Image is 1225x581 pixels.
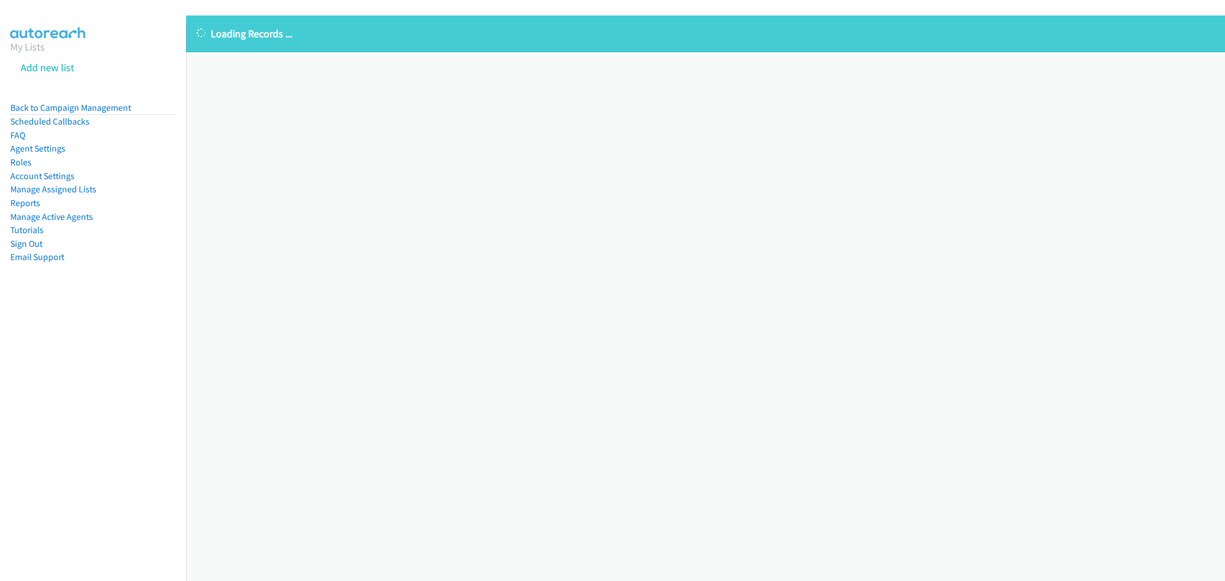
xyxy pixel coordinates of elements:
a: Sign Out [10,238,42,249]
a: Scheduled Callbacks [10,116,90,127]
a: Back to Campaign Management [10,102,131,113]
a: My Lists [10,40,45,53]
a: FAQ [10,130,25,141]
a: Reports [10,197,40,208]
a: Account Settings [10,171,75,181]
a: Email Support [10,251,64,262]
a: Add new list [21,61,74,74]
a: Agent Settings [10,143,65,154]
a: Tutorials [10,224,44,235]
p: Loading Records ... [196,26,1215,41]
a: Manage Active Agents [10,211,93,222]
a: Roles [10,157,32,168]
a: Manage Assigned Lists [10,184,96,195]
